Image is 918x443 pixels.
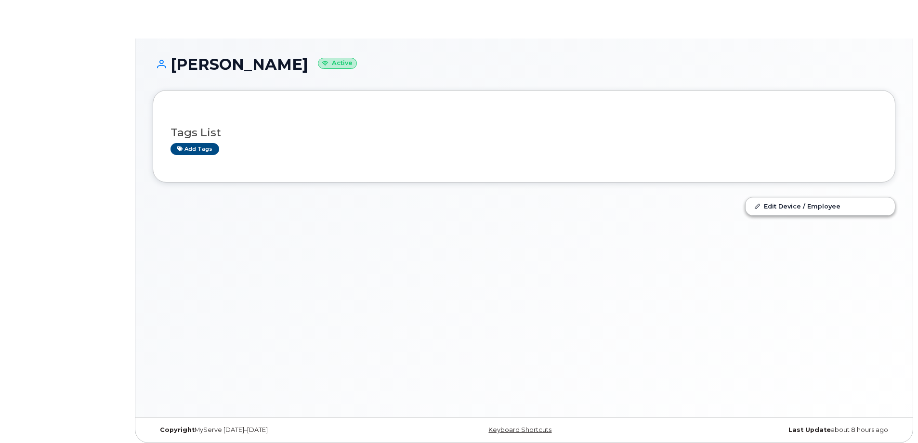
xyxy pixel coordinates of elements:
strong: Last Update [788,426,831,433]
a: Keyboard Shortcuts [488,426,551,433]
a: Edit Device / Employee [746,197,895,215]
h3: Tags List [170,127,878,139]
small: Active [318,58,357,69]
div: about 8 hours ago [648,426,895,434]
h1: [PERSON_NAME] [153,56,895,73]
div: MyServe [DATE]–[DATE] [153,426,400,434]
a: Add tags [170,143,219,155]
strong: Copyright [160,426,195,433]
